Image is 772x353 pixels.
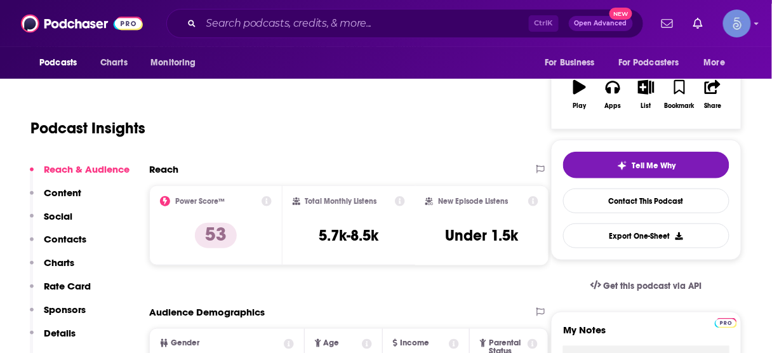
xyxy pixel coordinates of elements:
button: Details [30,327,76,350]
span: Income [400,339,429,347]
div: Share [704,102,721,110]
a: Charts [92,51,135,75]
span: Monitoring [150,54,196,72]
p: Sponsors [44,303,86,316]
img: Podchaser - Follow, Share and Rate Podcasts [21,11,143,36]
span: New [609,8,632,20]
button: Social [30,210,72,234]
label: My Notes [563,324,729,346]
button: Share [696,72,729,117]
input: Search podcasts, credits, & more... [201,13,529,34]
h2: Power Score™ [175,197,225,206]
span: Tell Me Why [632,161,676,171]
p: Details [44,327,76,339]
span: Age [324,339,340,347]
button: Reach & Audience [30,163,130,187]
h2: Reach [149,163,178,175]
button: Charts [30,256,74,280]
h3: 5.7k-8.5k [319,226,378,245]
button: Content [30,187,81,210]
span: Podcasts [39,54,77,72]
span: Gender [171,339,199,347]
button: Sponsors [30,303,86,327]
button: tell me why sparkleTell Me Why [563,152,729,178]
span: Charts [100,54,128,72]
a: Get this podcast via API [580,270,712,302]
button: Contacts [30,233,86,256]
span: Ctrl K [529,15,559,32]
a: Pro website [715,316,737,328]
button: Open AdvancedNew [569,16,633,31]
span: Open Advanced [575,20,627,27]
h1: Podcast Insights [30,119,145,138]
img: Podchaser Pro [715,318,737,328]
button: Export One-Sheet [563,223,729,248]
p: Reach & Audience [44,163,130,175]
button: Bookmark [663,72,696,117]
button: open menu [142,51,212,75]
button: open menu [536,51,611,75]
p: Rate Card [44,280,91,292]
a: Contact This Podcast [563,189,729,213]
a: Show notifications dropdown [688,13,708,34]
h2: New Episode Listens [438,197,508,206]
div: Apps [605,102,622,110]
span: For Business [545,54,595,72]
button: open menu [30,51,93,75]
span: Get this podcast via API [604,281,702,291]
p: Contacts [44,233,86,245]
div: Search podcasts, credits, & more... [166,9,644,38]
h2: Audience Demographics [149,306,265,318]
button: open menu [695,51,742,75]
h3: Under 1.5k [445,226,518,245]
button: Play [563,72,596,117]
p: 53 [195,223,237,248]
button: open menu [610,51,698,75]
span: More [704,54,726,72]
p: Charts [44,256,74,269]
a: Show notifications dropdown [656,13,678,34]
div: Play [573,102,587,110]
p: Content [44,187,81,199]
h2: Total Monthly Listens [305,197,377,206]
p: Social [44,210,72,222]
div: Bookmark [665,102,695,110]
span: For Podcasters [618,54,679,72]
button: List [630,72,663,117]
button: Apps [596,72,629,117]
img: tell me why sparkle [617,161,627,171]
button: Rate Card [30,280,91,303]
div: List [641,102,651,110]
img: User Profile [723,10,751,37]
span: Logged in as Spiral5-G1 [723,10,751,37]
button: Show profile menu [723,10,751,37]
